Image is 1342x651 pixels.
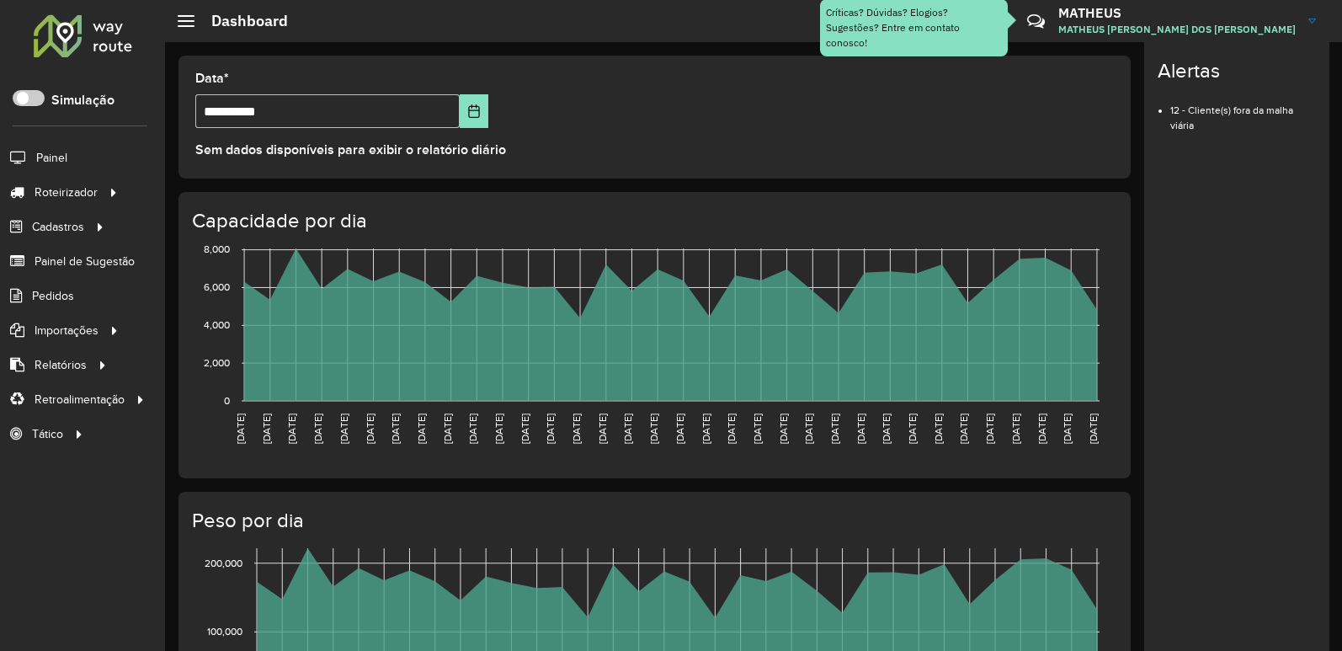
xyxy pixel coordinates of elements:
[1158,59,1316,83] h4: Alertas
[467,414,478,444] text: [DATE]
[204,357,230,368] text: 2,000
[207,626,242,637] text: 100,000
[984,414,995,444] text: [DATE]
[204,281,230,292] text: 6,000
[195,68,229,88] label: Data
[1058,5,1296,21] h3: MATHEUS
[829,414,840,444] text: [DATE]
[312,414,323,444] text: [DATE]
[752,414,763,444] text: [DATE]
[648,414,659,444] text: [DATE]
[235,414,246,444] text: [DATE]
[1018,3,1054,40] a: Contato Rápido
[390,414,401,444] text: [DATE]
[571,414,582,444] text: [DATE]
[416,414,427,444] text: [DATE]
[1088,414,1099,444] text: [DATE]
[778,414,789,444] text: [DATE]
[195,140,506,160] label: Sem dados disponíveis para exibir o relatório diário
[622,414,633,444] text: [DATE]
[194,12,288,30] h2: Dashboard
[855,414,866,444] text: [DATE]
[35,184,98,201] span: Roteirizador
[338,414,349,444] text: [DATE]
[35,391,125,408] span: Retroalimentação
[726,414,737,444] text: [DATE]
[224,395,230,406] text: 0
[32,287,74,305] span: Pedidos
[460,94,488,128] button: Choose Date
[36,149,67,167] span: Painel
[35,253,135,270] span: Painel de Sugestão
[32,425,63,443] span: Tático
[205,557,242,568] text: 200,000
[597,414,608,444] text: [DATE]
[1058,22,1296,37] span: MATHEUS [PERSON_NAME] DOS [PERSON_NAME]
[442,414,453,444] text: [DATE]
[192,509,1114,533] h4: Peso por dia
[261,414,272,444] text: [DATE]
[519,414,530,444] text: [DATE]
[51,90,114,110] label: Simulação
[35,322,99,339] span: Importações
[933,414,944,444] text: [DATE]
[286,414,297,444] text: [DATE]
[674,414,685,444] text: [DATE]
[204,319,230,330] text: 4,000
[958,414,969,444] text: [DATE]
[881,414,892,444] text: [DATE]
[204,243,230,254] text: 8,000
[803,414,814,444] text: [DATE]
[493,414,504,444] text: [DATE]
[700,414,711,444] text: [DATE]
[907,414,918,444] text: [DATE]
[1010,414,1021,444] text: [DATE]
[192,209,1114,233] h4: Capacidade por dia
[32,218,84,236] span: Cadastros
[1036,414,1047,444] text: [DATE]
[35,356,87,374] span: Relatórios
[1062,414,1073,444] text: [DATE]
[365,414,375,444] text: [DATE]
[545,414,556,444] text: [DATE]
[1170,90,1316,133] li: 12 - Cliente(s) fora da malha viária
